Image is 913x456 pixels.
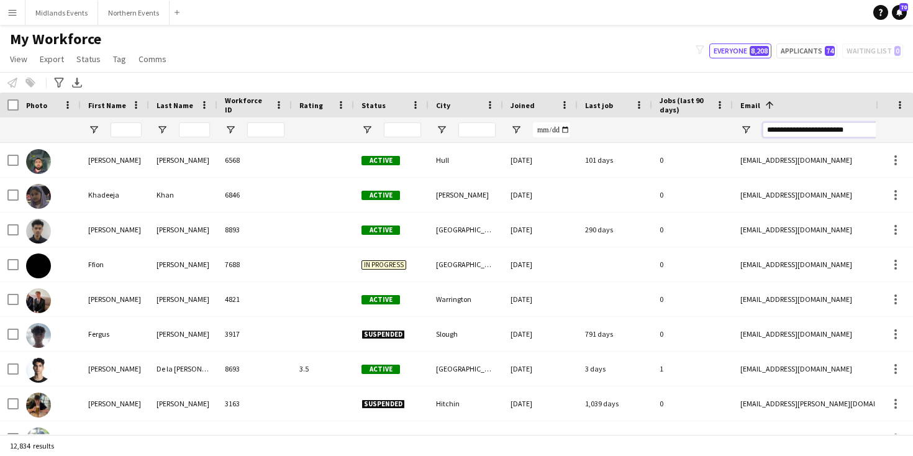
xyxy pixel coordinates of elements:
[52,75,66,90] app-action-btn: Advanced filters
[511,101,535,110] span: Joined
[88,124,99,135] button: Open Filter Menu
[578,386,652,421] div: 1,039 days
[217,386,292,421] div: 3163
[26,101,47,110] span: Photo
[81,247,149,281] div: Ffion
[361,399,405,409] span: Suspended
[740,101,760,110] span: Email
[740,124,752,135] button: Open Filter Menu
[361,365,400,374] span: Active
[81,421,149,455] div: Max
[578,352,652,386] div: 3 days
[429,317,503,351] div: Slough
[157,101,193,110] span: Last Name
[578,143,652,177] div: 101 days
[578,317,652,351] div: 791 days
[26,219,51,244] img: Abdullah Shah
[652,421,733,455] div: 0
[217,143,292,177] div: 6568
[429,421,503,455] div: Sevenoaks
[149,282,217,316] div: [PERSON_NAME]
[503,212,578,247] div: [DATE]
[585,101,613,110] span: Last job
[652,143,733,177] div: 0
[361,124,373,135] button: Open Filter Menu
[384,122,421,137] input: Status Filter Input
[149,421,217,455] div: [PERSON_NAME]
[503,352,578,386] div: [DATE]
[652,386,733,421] div: 0
[149,352,217,386] div: De la [PERSON_NAME]
[225,124,236,135] button: Open Filter Menu
[26,393,51,417] img: Ollie Baker-Costello
[533,122,570,137] input: Joined Filter Input
[81,352,149,386] div: [PERSON_NAME]
[149,212,217,247] div: [PERSON_NAME]
[76,53,101,65] span: Status
[892,5,907,20] a: 70
[361,295,400,304] span: Active
[217,212,292,247] div: 8893
[361,101,386,110] span: Status
[26,253,51,278] img: Ffion Prosser
[361,226,400,235] span: Active
[81,386,149,421] div: [PERSON_NAME]
[652,247,733,281] div: 0
[139,53,166,65] span: Comms
[503,178,578,212] div: [DATE]
[429,212,503,247] div: [GEOGRAPHIC_DATA]
[825,46,835,56] span: 74
[81,143,149,177] div: [PERSON_NAME]
[10,30,101,48] span: My Workforce
[149,317,217,351] div: [PERSON_NAME]
[26,358,51,383] img: Adrian De la Rosa Sanchez
[81,317,149,351] div: Fergus
[26,184,51,209] img: Khadeeja Khan
[361,330,405,339] span: Suspended
[71,51,106,67] a: Status
[578,212,652,247] div: 290 days
[503,386,578,421] div: [DATE]
[652,178,733,212] div: 0
[503,421,578,455] div: [DATE]
[26,427,51,452] img: Max Taylor
[108,51,131,67] a: Tag
[40,53,64,65] span: Export
[429,247,503,281] div: [GEOGRAPHIC_DATA]
[157,124,168,135] button: Open Filter Menu
[709,43,771,58] button: Everyone8,208
[436,124,447,135] button: Open Filter Menu
[5,51,32,67] a: View
[247,122,284,137] input: Workforce ID Filter Input
[503,282,578,316] div: [DATE]
[81,178,149,212] div: Khadeeja
[776,43,837,58] button: Applicants74
[458,122,496,137] input: City Filter Input
[217,247,292,281] div: 7688
[429,386,503,421] div: Hitchin
[652,317,733,351] div: 0
[429,178,503,212] div: [PERSON_NAME]
[361,260,406,270] span: In progress
[111,122,142,137] input: First Name Filter Input
[503,317,578,351] div: [DATE]
[299,101,323,110] span: Rating
[899,3,908,11] span: 70
[652,352,733,386] div: 1
[292,352,354,386] div: 3.5
[149,247,217,281] div: [PERSON_NAME]
[217,421,292,455] div: 10922
[149,386,217,421] div: [PERSON_NAME]
[652,212,733,247] div: 0
[217,178,292,212] div: 6846
[88,101,126,110] span: First Name
[149,178,217,212] div: Khan
[217,352,292,386] div: 8693
[429,352,503,386] div: [GEOGRAPHIC_DATA]
[70,75,84,90] app-action-btn: Export XLSX
[10,53,27,65] span: View
[81,212,149,247] div: [PERSON_NAME]
[26,323,51,348] img: Fergus Kennedy
[35,51,69,67] a: Export
[25,1,98,25] button: Midlands Events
